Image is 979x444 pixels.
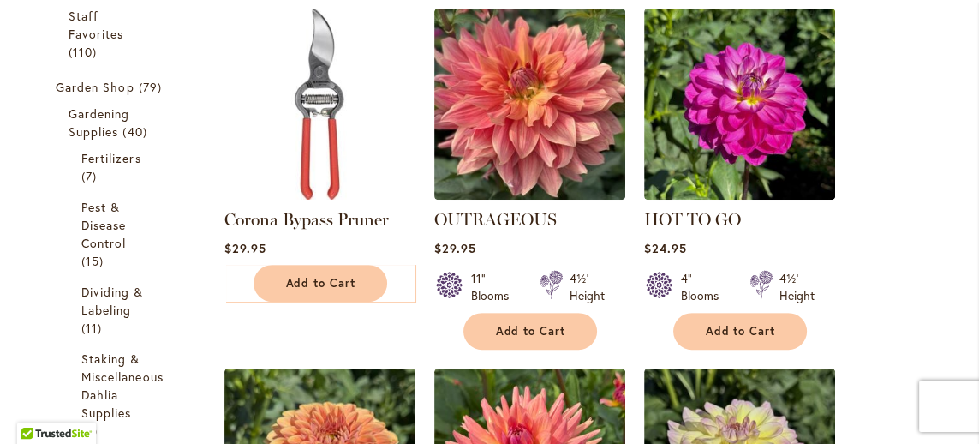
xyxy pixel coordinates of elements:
[285,276,355,291] span: Add to Cart
[254,265,387,302] button: Add to Cart
[705,324,775,339] span: Add to Cart
[224,240,266,256] span: $29.95
[224,209,389,230] a: Corona Bypass Pruner
[570,270,605,304] div: 4½' Height
[69,7,158,61] a: Staff Favorites
[681,270,729,304] div: 4" Blooms
[81,350,145,440] a: Staking &amp; Miscellaneous Dahlia Supplies
[81,199,126,251] span: Pest & Disease Control
[122,123,151,141] span: 40
[139,78,166,96] span: 79
[81,319,106,337] span: 11
[69,8,123,42] span: Staff Favorites
[56,78,170,96] a: Garden Shop
[779,270,815,304] div: 4½' Height
[434,209,557,230] a: OUTRAGEOUS
[81,283,145,337] a: Dividing &amp; Labeling
[224,9,415,200] img: Corona Bypass Pruner
[81,351,164,421] span: Staking & Miscellaneous Dahlia Supplies
[224,187,415,203] a: Corona Bypass Pruner
[434,9,625,200] img: OUTRAGEOUS
[471,270,519,304] div: 11" Blooms
[81,422,102,440] span: 8
[81,150,141,166] span: Fertilizers
[644,187,835,203] a: HOT TO GO
[69,105,129,140] span: Gardening Supplies
[81,252,108,270] span: 15
[644,9,835,200] img: HOT TO GO
[81,149,145,185] a: Fertilizers
[644,209,741,230] a: HOT TO GO
[69,43,101,61] span: 110
[644,240,687,256] span: $24.95
[56,79,134,95] span: Garden Shop
[463,313,597,350] button: Add to Cart
[81,284,144,318] span: Dividing & Labeling
[69,105,158,141] a: Gardening Supplies
[434,240,476,256] span: $29.95
[673,313,807,350] button: Add to Cart
[81,167,101,185] span: 7
[13,383,61,431] iframe: Launch Accessibility Center
[495,324,565,339] span: Add to Cart
[434,187,625,203] a: OUTRAGEOUS
[81,198,145,270] a: Pest &amp; Disease Control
